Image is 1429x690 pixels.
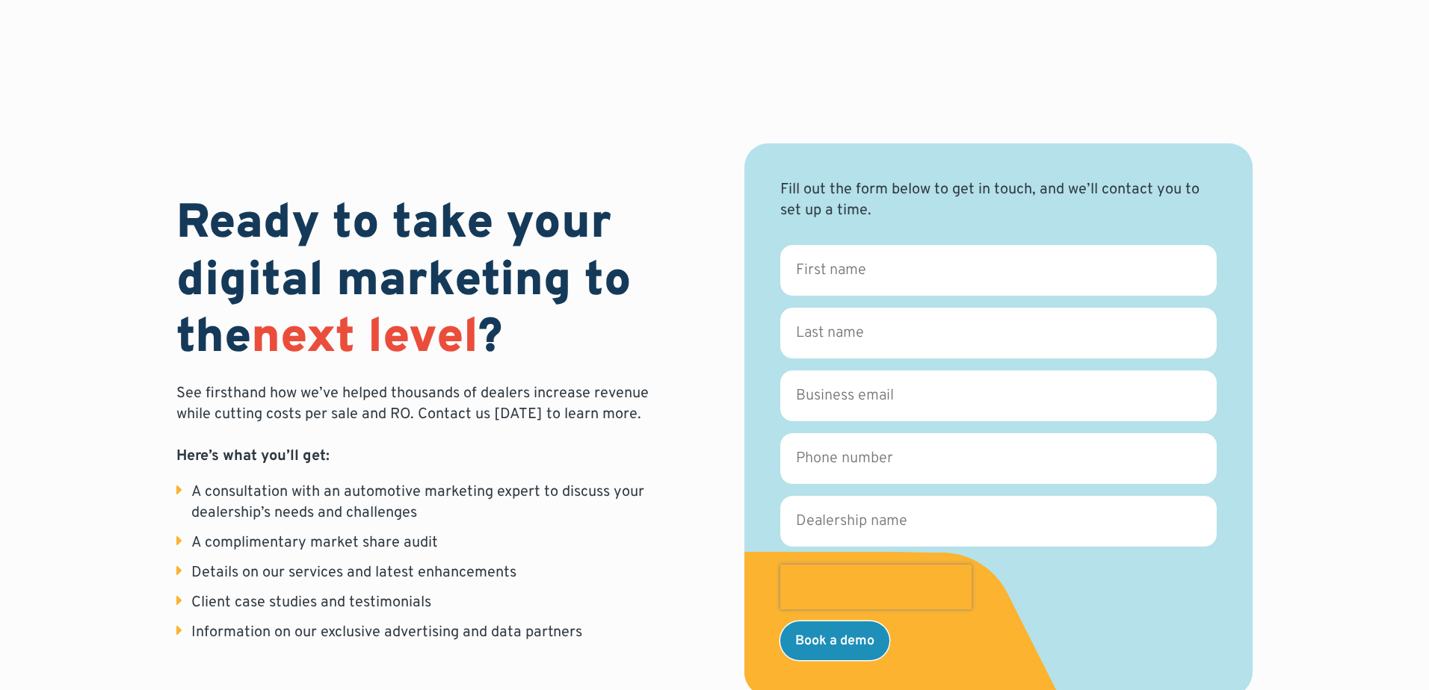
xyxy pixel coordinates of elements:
input: Dealership name [780,496,1217,547]
input: Business email [780,370,1217,421]
div: A complimentary market share audit [191,532,438,553]
div: Details on our services and latest enhancements [191,562,516,583]
iframe: reCAPTCHA [780,565,972,609]
input: Book a demo [780,621,889,660]
p: See firsthand how we’ve helped thousands of dealers increase revenue while cutting costs per sale... [176,383,685,467]
input: Last name [780,308,1217,358]
div: A consultation with an automotive marketing expert to discuss your dealership’s needs and challenges [191,482,685,523]
span: next level [251,308,478,370]
div: Fill out the form below to get in touch, and we’ll contact you to set up a time. [780,179,1217,221]
div: Information on our exclusive advertising and data partners [191,622,582,643]
input: Phone number [780,433,1217,484]
strong: Here’s what you’ll get: [176,447,330,466]
input: First name [780,245,1217,296]
div: Client case studies and testimonials [191,592,431,613]
h1: Ready to take your digital marketing to the ? [176,196,685,368]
